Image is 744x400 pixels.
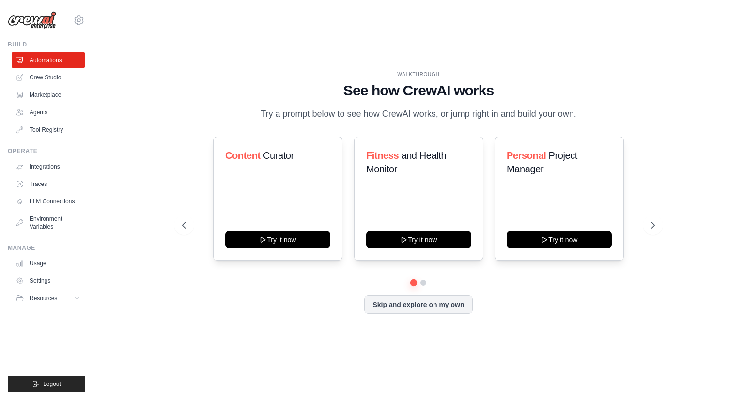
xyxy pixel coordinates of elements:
a: Marketplace [12,87,85,103]
span: and Health Monitor [366,150,446,174]
div: Build [8,41,85,48]
button: Try it now [507,231,612,248]
img: Logo [8,11,56,30]
a: Settings [12,273,85,289]
a: Tool Registry [12,122,85,138]
button: Try it now [225,231,330,248]
span: Curator [263,150,294,161]
div: Operate [8,147,85,155]
button: Skip and explore on my own [364,295,472,314]
a: Agents [12,105,85,120]
div: Manage [8,244,85,252]
a: LLM Connections [12,194,85,209]
a: Integrations [12,159,85,174]
span: Personal [507,150,546,161]
button: Logout [8,376,85,392]
a: Automations [12,52,85,68]
button: Resources [12,291,85,306]
a: Crew Studio [12,70,85,85]
a: Traces [12,176,85,192]
span: Logout [43,380,61,388]
h1: See how CrewAI works [182,82,655,99]
a: Usage [12,256,85,271]
button: Try it now [366,231,471,248]
span: Resources [30,294,57,302]
div: WALKTHROUGH [182,71,655,78]
span: Fitness [366,150,399,161]
a: Environment Variables [12,211,85,234]
p: Try a prompt below to see how CrewAI works, or jump right in and build your own. [256,107,581,121]
span: Content [225,150,261,161]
